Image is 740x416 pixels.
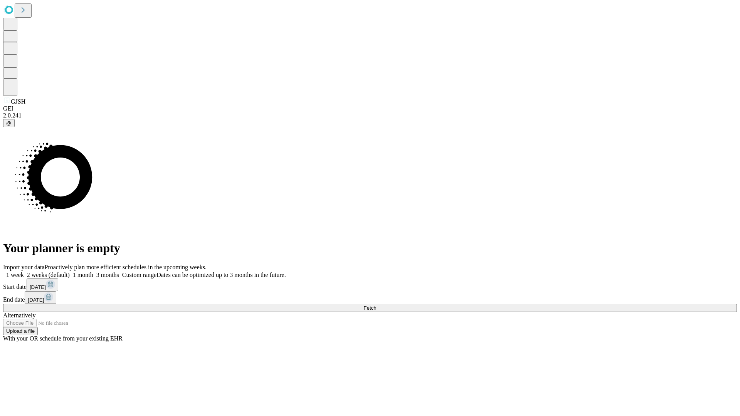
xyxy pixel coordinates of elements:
button: Fetch [3,304,737,312]
span: Dates can be optimized up to 3 months in the future. [156,272,286,278]
div: 2.0.241 [3,112,737,119]
button: @ [3,119,15,127]
span: GJSH [11,98,25,105]
span: With your OR schedule from your existing EHR [3,335,123,342]
span: @ [6,120,12,126]
button: Upload a file [3,327,38,335]
div: Start date [3,278,737,291]
span: [DATE] [28,297,44,303]
span: 2 weeks (default) [27,272,70,278]
span: Fetch [363,305,376,311]
span: [DATE] [30,284,46,290]
h1: Your planner is empty [3,241,737,255]
span: Proactively plan more efficient schedules in the upcoming weeks. [45,264,207,270]
div: End date [3,291,737,304]
button: [DATE] [25,291,56,304]
span: 1 month [73,272,93,278]
span: 3 months [96,272,119,278]
div: GEI [3,105,737,112]
button: [DATE] [27,278,58,291]
span: Import your data [3,264,45,270]
span: Custom range [122,272,156,278]
span: 1 week [6,272,24,278]
span: Alternatively [3,312,35,319]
